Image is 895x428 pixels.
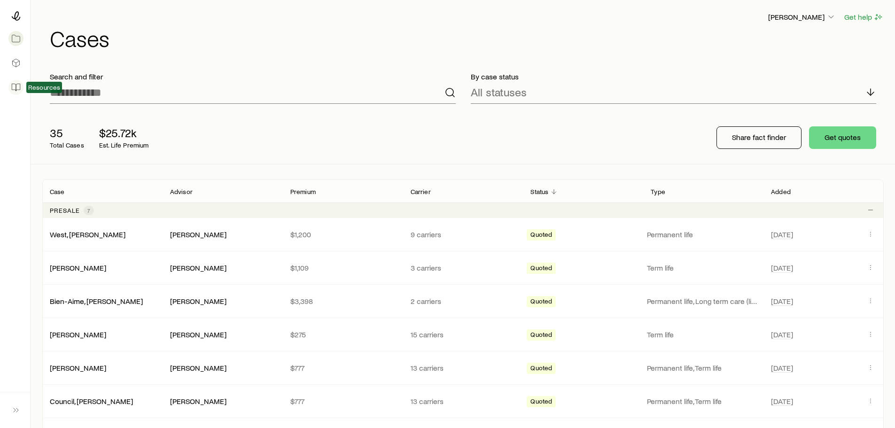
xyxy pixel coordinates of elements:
span: 7 [87,207,90,214]
div: [PERSON_NAME] [50,263,106,273]
div: [PERSON_NAME] [170,397,226,406]
button: Get help [844,12,884,23]
span: [DATE] [771,296,793,306]
p: Presale [50,207,80,214]
p: 3 carriers [411,263,516,272]
p: Permanent life, Term life [647,363,760,373]
p: Permanent life, Term life [647,397,760,406]
div: Bien-Aime, [PERSON_NAME] [50,296,143,306]
p: Added [771,188,791,195]
div: [PERSON_NAME] [170,363,226,373]
span: Quoted [530,264,552,274]
div: West, [PERSON_NAME] [50,230,125,240]
span: Quoted [530,364,552,374]
p: Status [530,188,548,195]
button: Share fact finder [716,126,802,149]
span: [DATE] [771,230,793,239]
a: Bien-Aime, [PERSON_NAME] [50,296,143,305]
p: Search and filter [50,72,456,81]
p: $777 [290,397,396,406]
span: Quoted [530,397,552,407]
div: [PERSON_NAME] [170,296,226,306]
p: $1,109 [290,263,396,272]
p: Permanent life, Long term care (linked benefit) [647,296,760,306]
p: 13 carriers [411,397,516,406]
p: Term life [647,263,760,272]
span: [DATE] [771,363,793,373]
h1: Cases [50,27,884,49]
p: Share fact finder [732,132,786,142]
span: [DATE] [771,330,793,339]
a: [PERSON_NAME] [50,363,106,372]
p: Case [50,188,65,195]
div: [PERSON_NAME] [170,330,226,340]
p: $777 [290,363,396,373]
p: Total Cases [50,141,84,149]
p: All statuses [471,86,527,99]
p: By case status [471,72,877,81]
p: Est. Life Premium [99,141,149,149]
a: [PERSON_NAME] [50,263,106,272]
div: [PERSON_NAME] [50,330,106,340]
p: [PERSON_NAME] [768,12,836,22]
p: 35 [50,126,84,140]
div: [PERSON_NAME] [50,363,106,373]
p: Carrier [411,188,431,195]
p: 13 carriers [411,363,516,373]
p: 2 carriers [411,296,516,306]
div: [PERSON_NAME] [170,230,226,240]
p: Premium [290,188,316,195]
a: West, [PERSON_NAME] [50,230,125,239]
p: Advisor [170,188,193,195]
p: 9 carriers [411,230,516,239]
span: Quoted [530,331,552,341]
p: $275 [290,330,396,339]
button: Get quotes [809,126,876,149]
p: Type [651,188,665,195]
p: Permanent life [647,230,760,239]
a: [PERSON_NAME] [50,330,106,339]
p: Term life [647,330,760,339]
a: Council, [PERSON_NAME] [50,397,133,405]
span: Quoted [530,297,552,307]
span: [DATE] [771,397,793,406]
div: [PERSON_NAME] [170,263,226,273]
span: Resources [28,84,60,91]
button: [PERSON_NAME] [768,12,836,23]
p: $25.72k [99,126,149,140]
span: [DATE] [771,263,793,272]
p: $3,398 [290,296,396,306]
p: $1,200 [290,230,396,239]
span: Quoted [530,231,552,241]
p: 15 carriers [411,330,516,339]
